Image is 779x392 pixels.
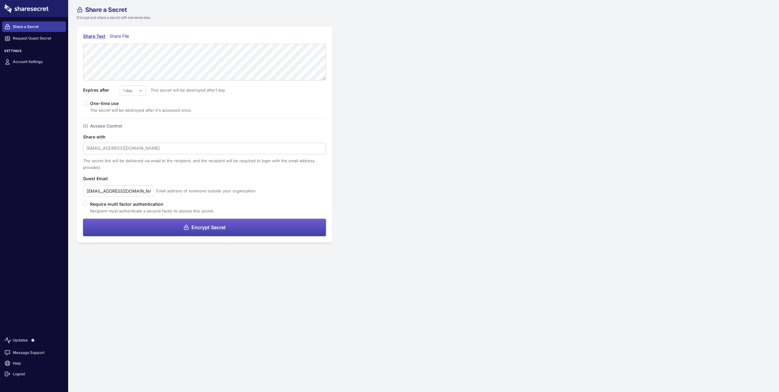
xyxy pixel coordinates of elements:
label: One-time use [90,101,123,106]
span: Share a Secret [85,7,127,13]
button: Encrypt Secret [83,219,326,236]
label: Guest Email [83,175,120,182]
a: Message Support [2,347,66,358]
span: Email address of someone outside your organization [156,187,256,194]
span: The secret link will be delivered via email to the recipient, and the recipient will be required ... [83,158,315,170]
h3: Settings [2,49,66,55]
a: Updates [2,333,66,347]
label: Expires after [83,87,120,93]
label: Require multi factor authentication [90,201,214,208]
div: Share File [110,33,132,40]
a: Logout [2,369,66,379]
a: Account Settings [2,57,66,67]
a: Help [2,358,66,369]
span: Recipient must authenticate a second factor to access this secret. [90,208,214,213]
div: The secret will be destroyed after it's accessed once. [90,107,192,114]
span: Encrypt Secret [191,225,226,230]
p: Encrypt and share a secret with someone else. [77,15,366,20]
h4: Access Control [90,123,122,129]
a: Request Guest Secret [2,33,66,44]
label: Share with [83,134,120,140]
input: guest@example.com [83,185,154,197]
div: Share Text [83,33,105,40]
a: Share a Secret [2,21,66,32]
span: This secret will be destroyed after 1 day . [146,87,226,93]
